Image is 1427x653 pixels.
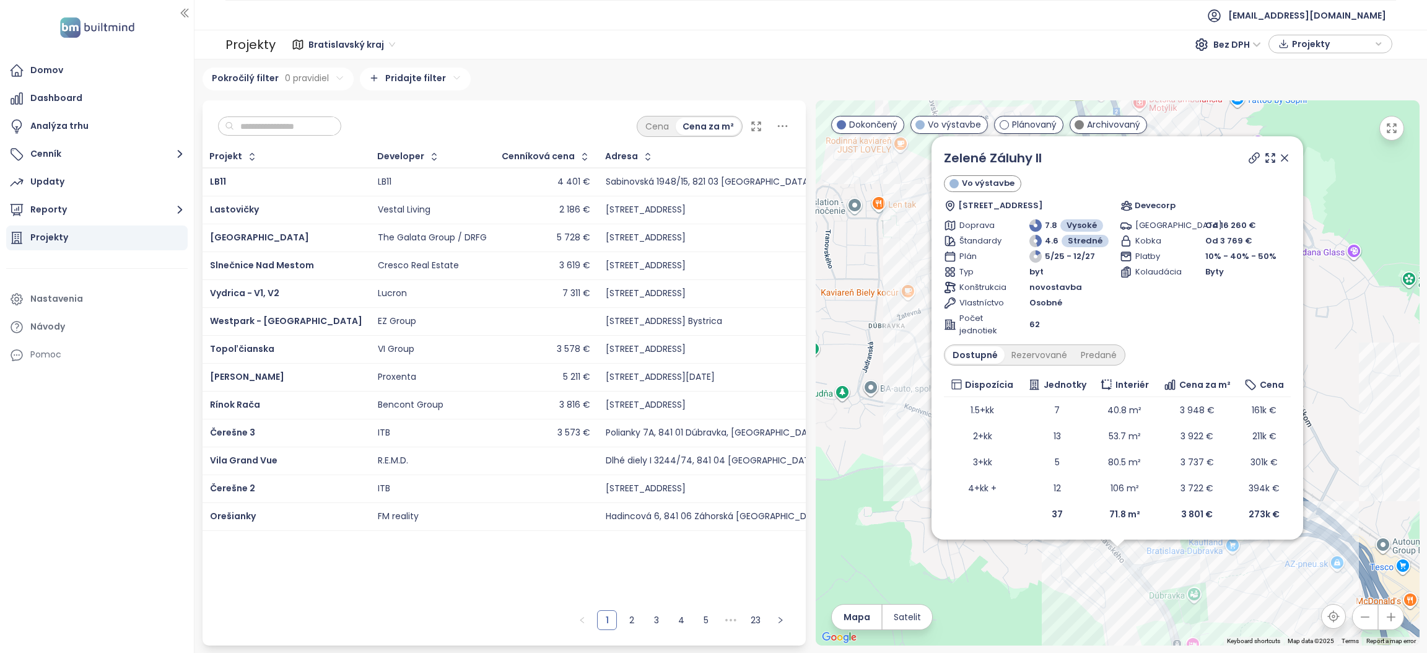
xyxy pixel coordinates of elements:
li: 3 [647,610,666,630]
span: 301k € [1251,456,1278,468]
a: Westpark - [GEOGRAPHIC_DATA] [210,315,362,327]
a: Analýza trhu [6,114,188,139]
div: Projekt [209,152,242,160]
img: Google [819,629,860,646]
span: 161k € [1252,404,1277,416]
div: 4 401 € [557,177,590,188]
li: 4 [671,610,691,630]
div: [STREET_ADDRESS][DATE] [606,372,715,383]
button: Mapa [832,605,881,629]
span: Štandardy [959,235,1002,247]
span: Cena [1260,378,1285,392]
div: [STREET_ADDRESS] [606,483,686,494]
span: Osobné [1029,297,1062,309]
div: Analýza trhu [30,118,89,134]
div: Cena [639,118,676,135]
div: Polianky 7A, 841 01 Dúbravka, [GEOGRAPHIC_DATA] [606,427,822,439]
span: Od 16 260 € [1205,219,1256,231]
div: [STREET_ADDRESS] [606,344,686,355]
span: novostavba [1029,281,1082,294]
a: 5 [697,611,715,629]
div: Rezervované [1005,346,1074,364]
a: Report a map error [1366,638,1416,644]
span: ••• [721,610,741,630]
span: Archivovaný [1087,118,1140,131]
span: Jednotky [1044,378,1086,392]
a: Čerešne 2 [210,482,255,494]
div: Updaty [30,174,64,190]
div: [STREET_ADDRESS] Bystrica [606,316,722,327]
span: right [777,616,784,624]
div: [STREET_ADDRESS] [606,232,686,243]
div: VI Group [378,344,414,355]
a: Projekty [6,226,188,250]
div: Návody [30,319,65,335]
a: Vydrica - V1, V2 [210,287,279,299]
span: 3 948 € [1180,404,1215,416]
span: Bez DPH [1213,35,1261,54]
div: ITB [378,483,390,494]
td: 12 [1021,475,1093,501]
b: 71.8 m² [1109,508,1140,520]
a: [PERSON_NAME] [210,370,284,383]
span: 10% - 40% - 50% [1205,250,1276,262]
td: 40.8 m² [1094,397,1156,423]
a: 4 [672,611,691,629]
span: 3 737 € [1180,456,1214,468]
div: FM reality [378,511,419,522]
div: 7 311 € [562,288,590,299]
div: Sabinovská 1948/15, 821 03 [GEOGRAPHIC_DATA], [GEOGRAPHIC_DATA] [606,177,907,188]
a: Dashboard [6,86,188,111]
b: 37 [1052,508,1063,520]
div: button [1275,35,1386,53]
a: Čerešne 3 [210,426,255,439]
div: Pokročilý filter [203,68,354,90]
div: Dlhé diely I 3244/74, 841 04 [GEOGRAPHIC_DATA], [GEOGRAPHIC_DATA] [606,455,914,467]
button: Satelit [883,605,932,629]
li: Nasledujúca strana [770,610,790,630]
div: Projekty [30,230,68,245]
span: Slnečnice Nad Mestom [210,259,314,271]
div: Developer [377,152,424,160]
span: Byty [1205,266,1224,278]
span: 7.8 [1045,219,1057,232]
span: Plánovaný [1012,118,1057,131]
span: 5/25 - 12/27 [1045,250,1095,263]
td: 7 [1021,397,1093,423]
span: Stredné [1068,235,1102,247]
img: logo [56,15,138,40]
div: Dashboard [30,90,82,106]
span: 211k € [1252,430,1276,442]
div: Cenníková cena [502,152,575,160]
a: 1 [598,611,616,629]
span: [GEOGRAPHIC_DATA] [1135,219,1178,232]
div: 3 619 € [559,260,590,271]
li: 1 [597,610,617,630]
a: Návody [6,315,188,340]
div: Pomoc [6,343,188,367]
span: Interiér [1116,378,1150,392]
a: LB11 [210,175,226,188]
div: 3 816 € [559,400,590,411]
div: Nastavenia [30,291,83,307]
td: 1.5+kk [944,397,1021,423]
span: 394k € [1249,482,1280,494]
td: 2+kk [944,423,1021,449]
div: Vestal Living [378,204,430,216]
a: Vila Grand Vue [210,454,277,467]
div: EZ Group [378,316,416,327]
li: 5 [696,610,716,630]
span: Orešianky [210,510,256,522]
span: Cena za m² [1179,378,1231,392]
span: Projekty [1292,35,1372,53]
span: Vo výstavbe [928,118,981,131]
div: 2 186 € [559,204,590,216]
button: Keyboard shortcuts [1227,637,1280,646]
a: [GEOGRAPHIC_DATA] [210,231,309,243]
a: Topoľčianska [210,343,274,355]
td: 13 [1021,423,1093,449]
